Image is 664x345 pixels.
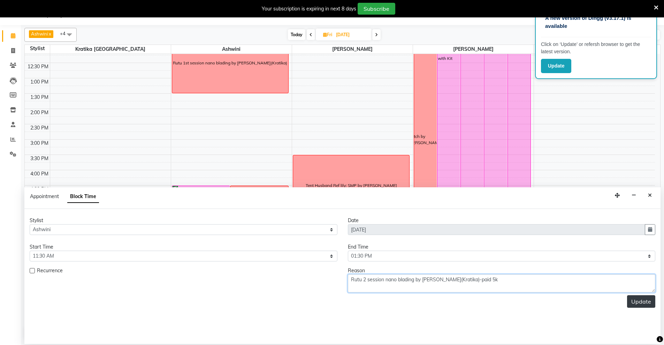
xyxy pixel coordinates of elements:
div: [PERSON_NAME], 11:00 AM-05:30 PM, Futristic Full Course with Kit [508,17,531,215]
input: 2025-09-05 [334,30,369,40]
span: [PERSON_NAME] [413,45,534,54]
span: Appointment [30,193,59,199]
button: Subscribe [358,3,395,15]
div: 4:00 PM [29,170,50,178]
div: 2:30 PM [29,124,50,132]
div: End Time [348,243,656,251]
div: [PERSON_NAME], 11:00 AM-05:30 PM, Futristic Full Course with Kit [484,17,507,215]
span: Today [288,29,305,40]
div: 1:00 PM [29,78,50,86]
div: 4:30 PM [29,186,50,193]
span: Ashwini [31,31,48,37]
div: 3:30 PM [29,155,50,162]
span: Kratika [GEOGRAPHIC_DATA] [50,45,171,54]
span: Block Time [67,190,99,203]
div: Batch by [PERSON_NAME] [409,133,442,146]
button: Close [645,190,655,201]
span: Fri [321,32,334,37]
div: Reason [348,267,656,274]
div: Start Time [30,243,337,251]
input: yyyy-mm-dd [348,224,646,235]
button: Update [627,295,655,308]
div: 3:00 PM [29,140,50,147]
div: Date [348,217,656,224]
div: 2:00 PM [29,109,50,116]
div: Stylist [25,45,50,52]
div: Neha hyd uf, 11:00 AM-05:30 PM, Futristic Full Course with Kit [437,17,460,215]
a: x [48,31,51,37]
div: Tent Husband Ref lily: SMP by [PERSON_NAME] [306,182,397,189]
div: [PERSON_NAME], 04:30 PM-07:00 PM, Nano Touchup By Sr. Artist Ashwini [DATE] - 65% - 2 sessions [172,186,230,261]
span: Recurrence [37,267,63,276]
button: Update [541,59,571,73]
span: +4 [60,31,71,36]
div: 1:30 PM [29,94,50,101]
div: 12:30 PM [26,63,50,70]
span: Ashwini [171,45,292,54]
span: [PERSON_NAME] [292,45,413,54]
div: [PERSON_NAME], 11:00 AM-05:30 PM, Futristic Full Course with Kit [461,17,483,215]
p: Click on ‘Update’ or refersh browser to get the latest version. [541,41,651,55]
p: A new version of Dingg (v3.17.1) is available [545,14,647,30]
div: Stylist [30,217,337,224]
div: Rutu 1st session nano blading by [PERSON_NAME](Kratika) [173,60,287,66]
div: Your subscription is expiring in next 8 days [262,5,356,13]
span: Nivea Artist [534,45,655,54]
